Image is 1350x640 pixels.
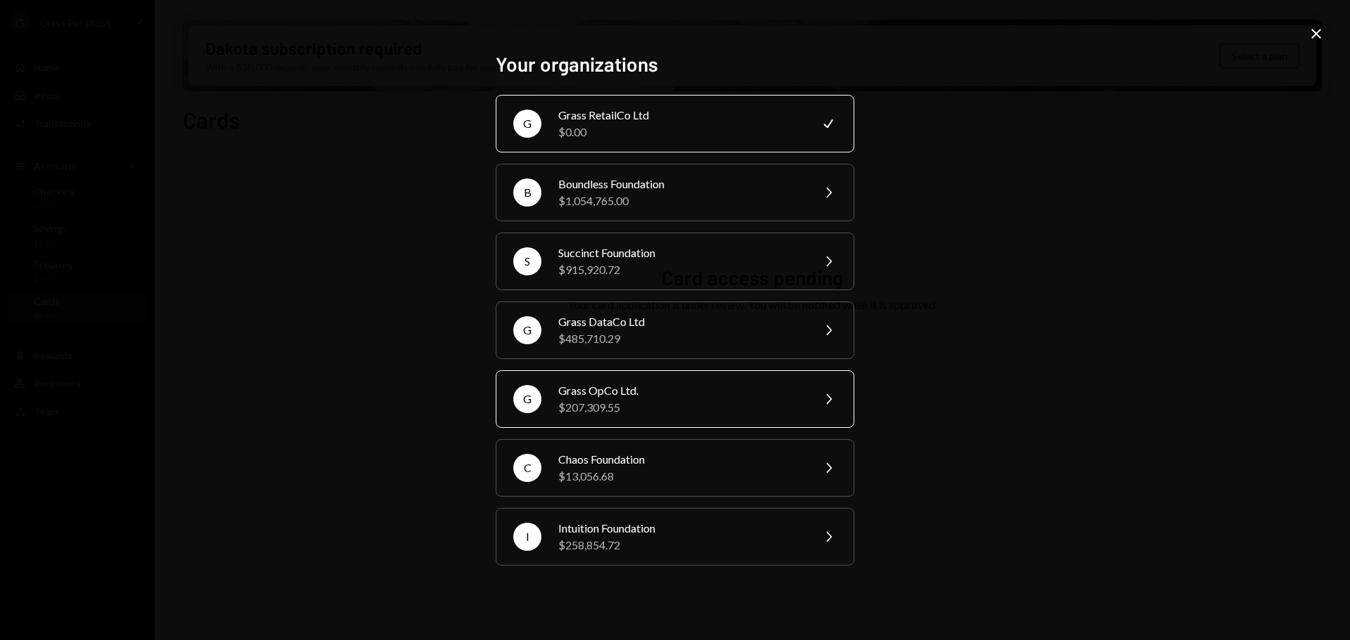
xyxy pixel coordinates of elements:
[496,439,854,497] button: CChaos Foundation$13,056.68
[513,316,541,344] div: G
[558,313,803,330] div: Grass DataCo Ltd
[513,247,541,275] div: S
[558,399,803,416] div: $207,309.55
[513,385,541,413] div: G
[496,51,854,78] h2: Your organizations
[513,523,541,551] div: I
[513,110,541,138] div: G
[496,370,854,428] button: GGrass OpCo Ltd.$207,309.55
[558,330,803,347] div: $485,710.29
[558,468,803,485] div: $13,056.68
[496,301,854,359] button: GGrass DataCo Ltd$485,710.29
[558,382,803,399] div: Grass OpCo Ltd.
[496,95,854,152] button: GGrass RetailCo Ltd$0.00
[558,261,803,278] div: $915,920.72
[558,124,803,141] div: $0.00
[496,508,854,566] button: IIntuition Foundation$258,854.72
[558,244,803,261] div: Succinct Foundation
[558,537,803,554] div: $258,854.72
[496,164,854,221] button: BBoundless Foundation$1,054,765.00
[496,233,854,290] button: SSuccinct Foundation$915,920.72
[558,176,803,192] div: Boundless Foundation
[558,451,803,468] div: Chaos Foundation
[558,107,803,124] div: Grass RetailCo Ltd
[513,178,541,207] div: B
[558,192,803,209] div: $1,054,765.00
[558,520,803,537] div: Intuition Foundation
[513,454,541,482] div: C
